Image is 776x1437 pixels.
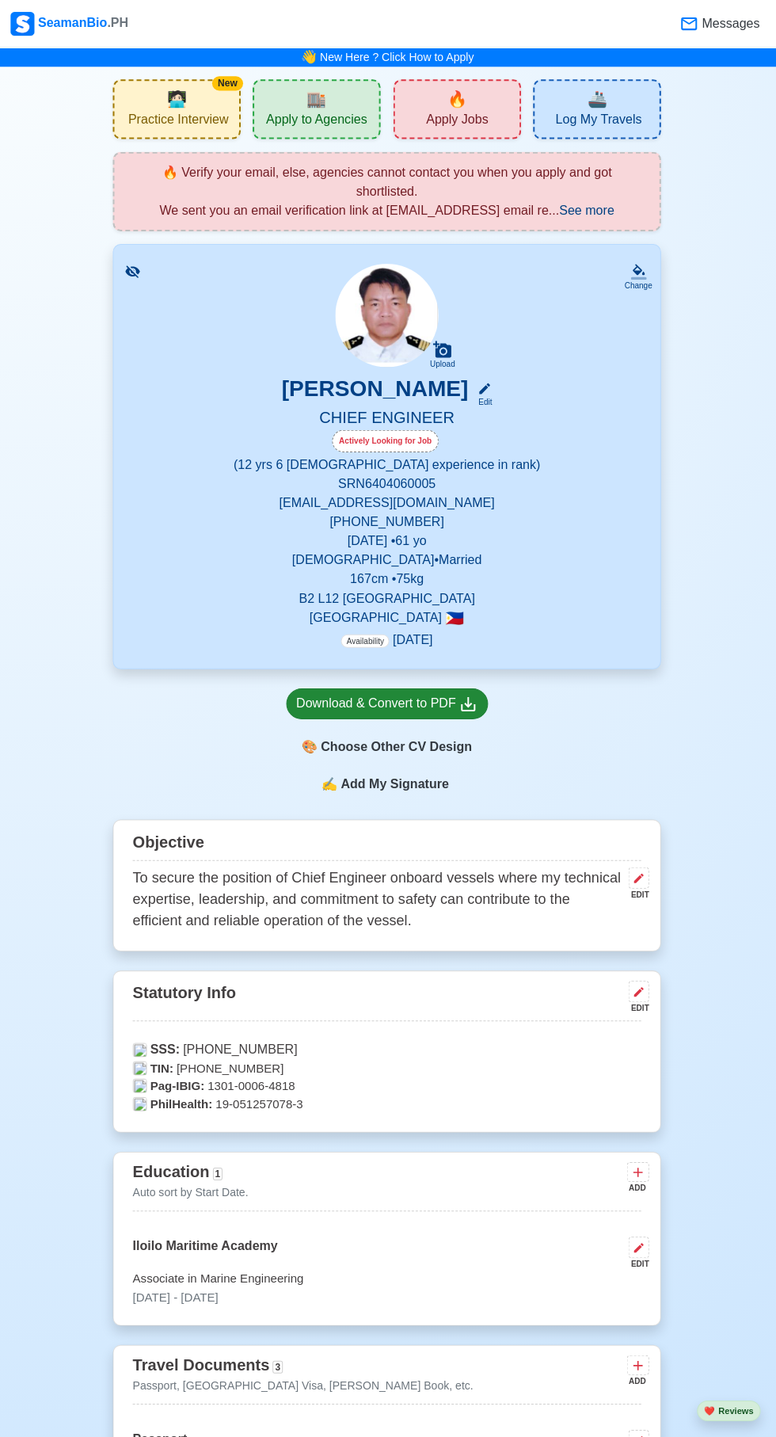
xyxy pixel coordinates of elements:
[152,1073,206,1092] span: Pag-IBIG:
[135,1073,641,1092] p: 1301-0006-4818
[448,87,468,111] span: new
[274,1356,284,1369] span: 3
[431,358,456,368] div: Upload
[152,1037,181,1056] span: SSS:
[321,51,474,63] a: New Here ? Click How to Apply
[622,1254,649,1266] div: EDIT
[135,1351,271,1369] span: Travel Documents
[333,429,440,451] div: Actively Looking for Job
[135,406,641,429] h5: CHIEF ENGINEER
[130,111,230,131] span: Practice Interview
[427,111,489,131] span: Apply Jobs
[215,1164,225,1176] span: 1
[342,632,390,646] span: Availability
[135,864,622,928] p: To secure the position of Chief Engineer onboard vessels where my technical expertise, leadership...
[13,12,130,36] div: SeamanBio
[152,1056,175,1074] span: TIN:
[135,511,641,530] p: [PHONE_NUMBER]
[472,395,493,406] div: Edit
[135,1092,641,1110] p: 19-051257078-3
[135,1233,280,1266] p: Iloilo Maritime Academy
[342,628,433,647] p: [DATE]
[135,1056,641,1074] p: [PHONE_NUMBER]
[152,1092,214,1110] span: PhilHealth:
[135,1373,474,1389] p: Passport, [GEOGRAPHIC_DATA] Visa, [PERSON_NAME] Book, etc.
[447,608,466,623] span: 🇵🇭
[135,587,641,606] p: B2 L12 [GEOGRAPHIC_DATA]
[164,165,612,197] span: 🔥 Verify your email, else, agencies cannot contact you when you apply and got shortlisted.
[308,87,328,111] span: agencies
[560,203,614,216] span: See more
[287,686,489,717] a: Download & Convert to PDF
[625,279,652,291] div: Change
[588,87,607,111] span: travel
[704,1401,715,1411] span: heart
[627,1370,646,1382] div: ADD
[135,492,641,511] p: [EMAIL_ADDRESS][DOMAIN_NAME]
[135,473,641,492] p: SRN 6404060005
[622,999,649,1011] div: EDIT
[135,1159,211,1176] span: Education
[323,772,339,791] span: sign
[556,111,641,131] span: Log My Travels
[698,14,759,33] span: Messages
[299,46,319,68] span: bell
[135,568,641,587] p: 167 cm • 75 kg
[135,530,641,549] p: [DATE] • 61 yo
[135,1037,641,1056] p: [PHONE_NUMBER]
[135,549,641,568] p: [DEMOGRAPHIC_DATA] • Married
[135,454,641,473] p: (12 yrs 6 [DEMOGRAPHIC_DATA] experience in rank)
[13,12,36,36] img: Logo
[549,203,614,216] span: ...
[109,16,131,29] span: .PH
[283,374,470,406] h3: [PERSON_NAME]
[169,87,188,111] span: interview
[339,772,453,791] span: Add My Signature
[135,974,641,1018] div: Statutory Info
[135,1180,250,1197] p: Auto sort by Start Date.
[135,1266,641,1284] p: Associate in Marine Engineering
[303,735,319,754] span: paint
[162,203,550,216] span: We sent you an email verification link at [EMAIL_ADDRESS] email re
[622,886,649,898] div: EDIT
[697,1396,760,1417] button: heartReviews
[135,1284,641,1302] p: [DATE] - [DATE]
[287,730,489,760] div: Choose Other CV Design
[135,606,641,625] p: [GEOGRAPHIC_DATA]
[298,692,479,711] div: Download & Convert to PDF
[135,824,641,858] div: Objective
[627,1178,646,1190] div: ADD
[268,111,368,131] span: Apply to Agencies
[214,76,245,90] div: New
